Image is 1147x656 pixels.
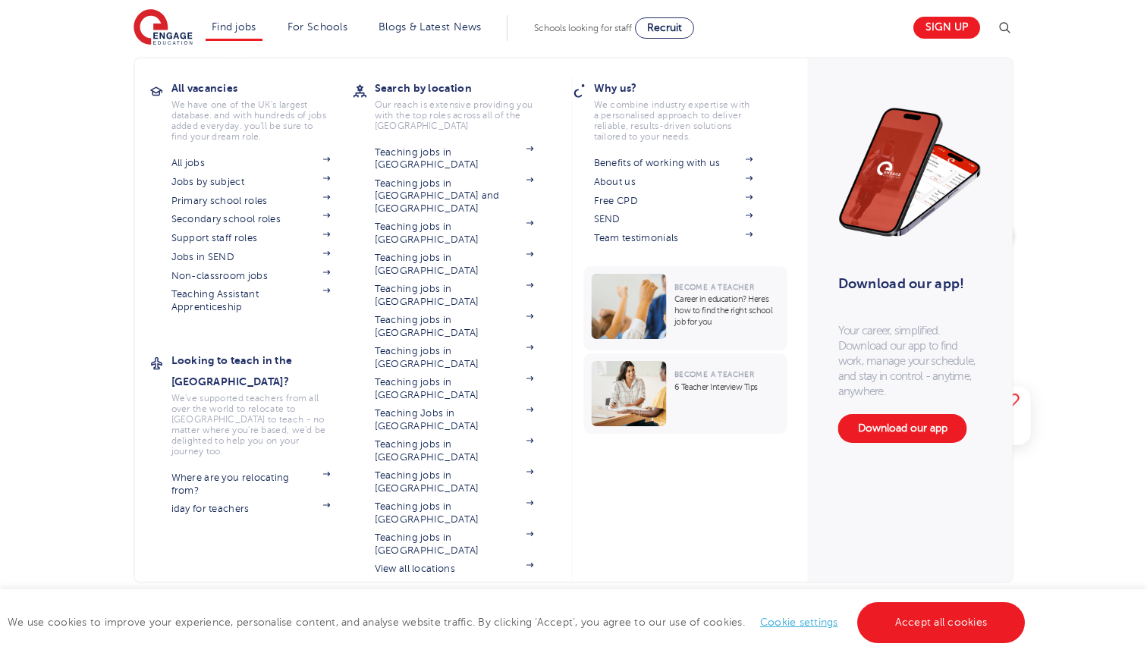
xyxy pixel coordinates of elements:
[171,393,331,457] p: We've supported teachers from all over the world to relocate to [GEOGRAPHIC_DATA] to teach - no m...
[594,195,753,207] a: Free CPD
[8,617,1029,628] span: We use cookies to improve your experience, personalise content, and analyse website traffic. By c...
[913,17,980,39] a: Sign up
[838,414,967,443] a: Download our app
[375,283,534,308] a: Teaching jobs in [GEOGRAPHIC_DATA]
[857,602,1026,643] a: Accept all cookies
[171,176,331,188] a: Jobs by subject
[171,350,354,392] h3: Looking to teach in the [GEOGRAPHIC_DATA]?
[674,381,780,393] p: 6 Teacher Interview Tips
[375,99,534,131] p: Our reach is extensive providing you with the top roles across all of the [GEOGRAPHIC_DATA]
[171,288,331,313] a: Teaching Assistant Apprenticeship
[838,323,982,399] p: Your career, simplified. Download our app to find work, manage your schedule, and stay in control...
[288,21,347,33] a: For Schools
[375,469,534,494] a: Teaching jobs in [GEOGRAPHIC_DATA]
[674,283,754,291] span: Become a Teacher
[375,221,534,246] a: Teaching jobs in [GEOGRAPHIC_DATA]
[594,77,776,142] a: Why us?We combine industry expertise with a personalised approach to deliver reliable, results-dr...
[171,232,331,244] a: Support staff roles
[171,270,331,282] a: Non-classroom jobs
[375,563,534,575] a: View all locations
[171,213,331,225] a: Secondary school roles
[594,99,753,142] p: We combine industry expertise with a personalised approach to deliver reliable, results-driven so...
[375,146,534,171] a: Teaching jobs in [GEOGRAPHIC_DATA]
[594,176,753,188] a: About us
[375,438,534,463] a: Teaching jobs in [GEOGRAPHIC_DATA]
[171,251,331,263] a: Jobs in SEND
[534,23,632,33] span: Schools looking for staff
[379,21,482,33] a: Blogs & Latest News
[375,532,534,557] a: Teaching jobs in [GEOGRAPHIC_DATA]
[171,503,331,515] a: iday for teachers
[760,617,838,628] a: Cookie settings
[375,314,534,339] a: Teaching jobs in [GEOGRAPHIC_DATA]
[171,99,331,142] p: We have one of the UK's largest database. and with hundreds of jobs added everyday. you'll be sur...
[375,345,534,370] a: Teaching jobs in [GEOGRAPHIC_DATA]
[375,177,534,215] a: Teaching jobs in [GEOGRAPHIC_DATA] and [GEOGRAPHIC_DATA]
[674,293,780,328] p: Career in education? Here’s how to find the right school job for you
[171,157,331,169] a: All jobs
[375,376,534,401] a: Teaching jobs in [GEOGRAPHIC_DATA]
[171,77,354,142] a: All vacanciesWe have one of the UK's largest database. and with hundreds of jobs added everyday. ...
[375,407,534,432] a: Teaching Jobs in [GEOGRAPHIC_DATA]
[375,501,534,526] a: Teaching jobs in [GEOGRAPHIC_DATA]
[171,195,331,207] a: Primary school roles
[674,370,754,378] span: Become a Teacher
[375,77,557,131] a: Search by locationOur reach is extensive providing you with the top roles across all of the [GEOG...
[594,77,776,99] h3: Why us?
[594,213,753,225] a: SEND
[375,77,557,99] h3: Search by location
[647,22,682,33] span: Recruit
[584,266,791,350] a: Become a TeacherCareer in education? Here’s how to find the right school job for you
[584,353,791,434] a: Become a Teacher6 Teacher Interview Tips
[838,267,976,300] h3: Download our app!
[375,252,534,277] a: Teaching jobs in [GEOGRAPHIC_DATA]
[171,472,331,497] a: Where are you relocating from?
[594,157,753,169] a: Benefits of working with us
[134,9,193,47] img: Engage Education
[171,350,354,457] a: Looking to teach in the [GEOGRAPHIC_DATA]?We've supported teachers from all over the world to rel...
[594,232,753,244] a: Team testimonials
[635,17,694,39] a: Recruit
[212,21,256,33] a: Find jobs
[171,77,354,99] h3: All vacancies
